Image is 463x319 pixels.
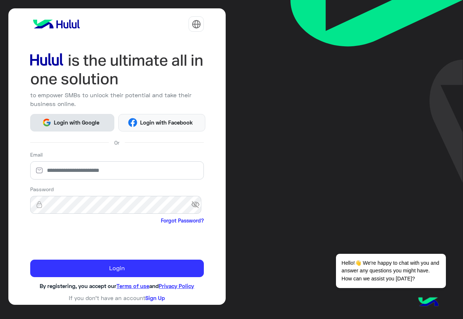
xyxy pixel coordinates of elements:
[159,283,194,289] a: Privacy Policy
[30,201,48,208] img: lock
[30,17,83,31] img: logo
[161,217,204,224] a: Forgot Password?
[30,185,54,193] label: Password
[114,139,119,146] span: Or
[51,118,102,127] span: Login with Google
[192,20,201,29] img: tab
[30,151,43,158] label: Email
[40,283,116,289] span: By registering, you accept our
[30,114,114,131] button: Login with Google
[416,290,441,315] img: hulul-logo.png
[191,198,204,212] span: visibility_off
[145,295,165,301] a: Sign Up
[30,51,204,88] img: hululLoginTitle_EN.svg
[30,91,204,108] p: to empower SMBs to unlock their potential and take their business online.
[137,118,195,127] span: Login with Facebook
[30,295,204,301] h6: If you don’t have an account
[336,254,446,288] span: Hello!👋 We're happy to chat with you and answer any questions you might have. How can we assist y...
[149,283,159,289] span: and
[30,226,141,254] iframe: reCAPTCHA
[128,118,137,127] img: Facebook
[116,283,149,289] a: Terms of use
[30,260,204,277] button: Login
[30,167,48,174] img: email
[118,114,205,131] button: Login with Facebook
[42,118,51,127] img: Google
